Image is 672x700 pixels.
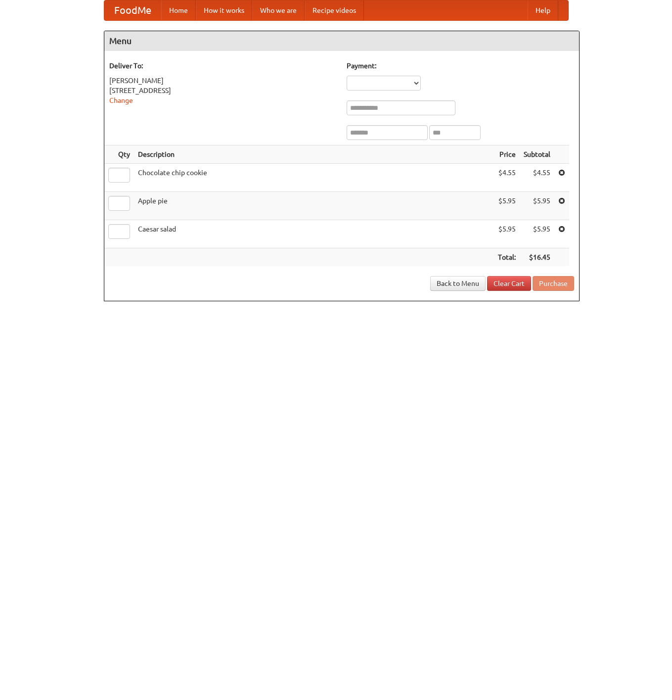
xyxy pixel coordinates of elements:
[134,192,494,220] td: Apple pie
[494,192,520,220] td: $5.95
[252,0,305,20] a: Who we are
[109,61,337,71] h5: Deliver To:
[494,248,520,267] th: Total:
[520,220,554,248] td: $5.95
[520,145,554,164] th: Subtotal
[520,192,554,220] td: $5.95
[520,164,554,192] td: $4.55
[494,164,520,192] td: $4.55
[109,76,337,86] div: [PERSON_NAME]
[104,0,161,20] a: FoodMe
[134,220,494,248] td: Caesar salad
[196,0,252,20] a: How it works
[161,0,196,20] a: Home
[528,0,558,20] a: Help
[487,276,531,291] a: Clear Cart
[134,145,494,164] th: Description
[104,145,134,164] th: Qty
[533,276,574,291] button: Purchase
[520,248,554,267] th: $16.45
[109,86,337,95] div: [STREET_ADDRESS]
[104,31,579,51] h4: Menu
[347,61,574,71] h5: Payment:
[494,220,520,248] td: $5.95
[134,164,494,192] td: Chocolate chip cookie
[305,0,364,20] a: Recipe videos
[430,276,486,291] a: Back to Menu
[109,96,133,104] a: Change
[494,145,520,164] th: Price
